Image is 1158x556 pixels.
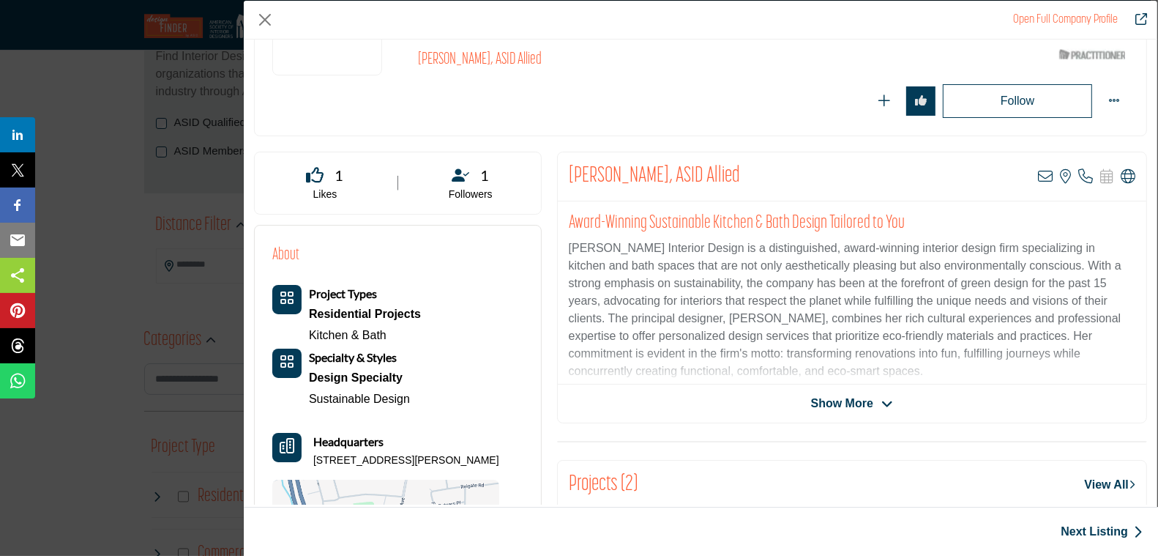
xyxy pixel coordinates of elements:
[309,367,410,389] a: Design Specialty
[569,240,1135,380] p: [PERSON_NAME] Interior Design is a distinguished, award-winning interior design firm specializing...
[1085,476,1135,494] a: View All
[943,84,1092,118] button: Redirect to login
[906,86,935,116] button: Redirect to login page
[309,352,397,364] a: Specialty & Styles
[309,367,410,389] div: Sustainable, accessible, health-promoting, neurodiverse-friendly, age-in-place, outdoor living, h...
[1099,86,1129,116] button: More Options
[811,395,873,412] span: Show More
[309,288,377,300] a: Project Types
[569,163,740,190] h2: Tracey Stephens, ASID Allied
[1013,14,1118,26] a: Redirect to tracey-stephens
[272,285,302,314] button: Category Icon
[272,433,302,462] button: Headquarter icon
[273,188,377,202] p: Likes
[1059,45,1125,64] img: ASID Qualified Practitioners
[272,349,302,378] button: Category Icon
[313,453,499,468] p: [STREET_ADDRESS][PERSON_NAME]
[309,286,377,300] b: Project Types
[309,350,397,364] b: Specialty & Styles
[272,243,299,267] h2: About
[254,9,276,31] button: Close
[419,188,523,202] p: Followers
[309,393,410,405] a: Sustainable Design
[309,303,421,325] a: Residential Projects
[870,86,899,116] button: Redirect to login page
[313,433,384,451] b: Headquarters
[309,303,421,325] div: Types of projects range from simple residential renovations to highly complex commercial initiati...
[309,329,386,341] a: Kitchen & Bath
[418,51,821,70] h2: [PERSON_NAME], ASID Allied
[480,164,489,186] span: 1
[335,164,343,186] span: 1
[1125,11,1147,29] a: Redirect to tracey-stephens
[569,472,638,498] h2: Projects (2)
[569,212,1135,234] h2: Award-Winning Sustainable Kitchen & Bath Design Tailored to You
[1061,523,1143,541] a: Next Listing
